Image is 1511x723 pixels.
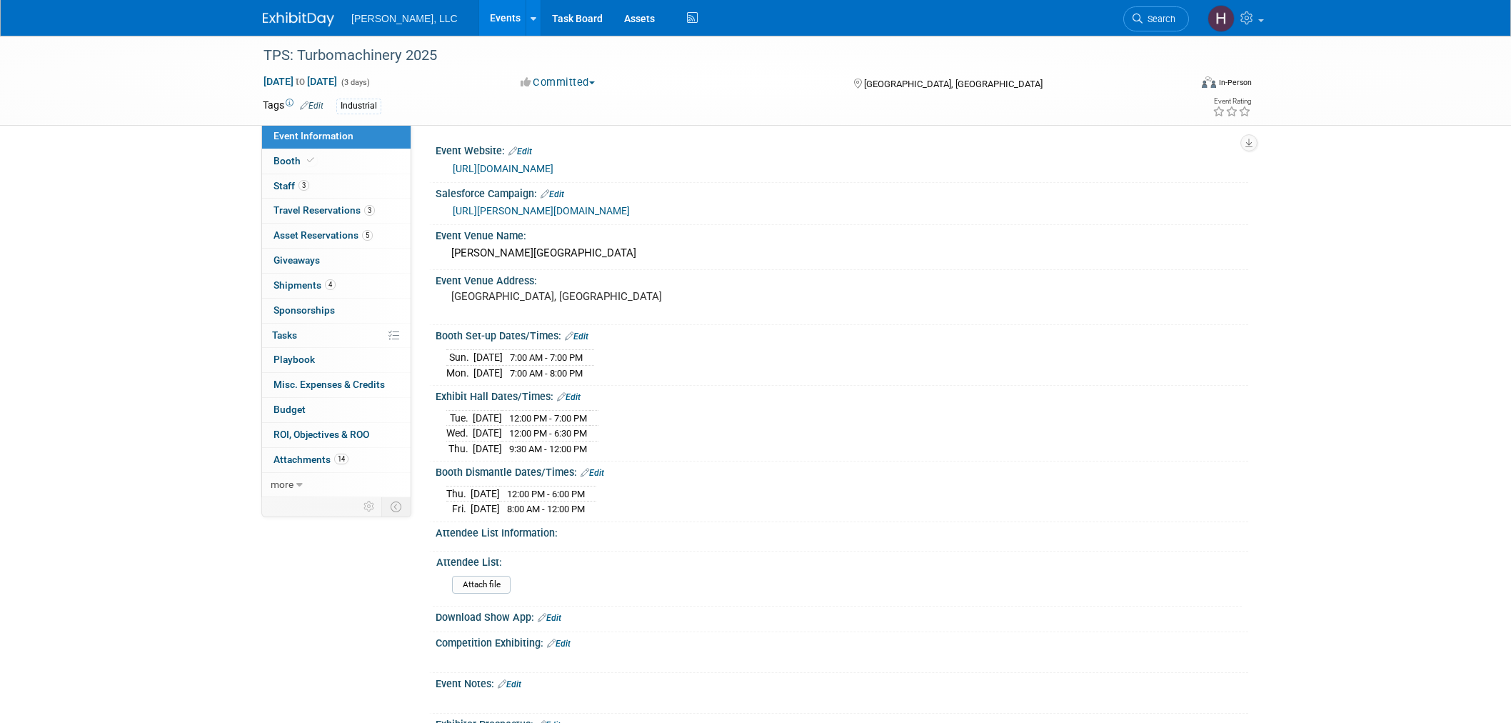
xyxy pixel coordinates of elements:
td: [DATE] [471,502,500,517]
span: Tasks [272,329,297,341]
a: Misc. Expenses & Credits [262,373,411,397]
span: 12:00 PM - 7:00 PM [509,413,587,424]
div: Booth Dismantle Dates/Times: [436,462,1248,480]
div: Download Show App: [436,607,1248,625]
div: Exhibit Hall Dates/Times: [436,386,1248,404]
td: Tue. [446,410,473,426]
td: Fri. [446,502,471,517]
span: Travel Reservations [273,204,375,216]
a: Edit [581,468,604,478]
span: 14 [334,454,348,464]
span: 3 [298,180,309,191]
span: 4 [325,279,336,290]
div: Industrial [336,99,381,114]
div: Booth Set-up Dates/Times: [436,325,1248,344]
a: Travel Reservations3 [262,199,411,223]
div: [PERSON_NAME][GEOGRAPHIC_DATA] [446,242,1238,264]
a: Asset Reservations5 [262,224,411,248]
td: Personalize Event Tab Strip [357,497,382,516]
span: ROI, Objectives & ROO [273,429,369,440]
div: Attendee List Information: [436,522,1248,540]
span: more [271,479,293,490]
div: Event Notes: [436,673,1248,692]
td: Thu. [446,486,471,502]
a: Edit [508,146,532,156]
img: Format-Inperson.png [1202,76,1216,88]
div: In-Person [1218,77,1252,88]
span: 5 [362,230,373,241]
span: [PERSON_NAME], LLC [351,13,458,24]
a: Attachments14 [262,448,411,472]
a: more [262,473,411,497]
a: Sponsorships [262,299,411,323]
td: Mon. [446,365,473,380]
span: 7:00 AM - 7:00 PM [510,352,583,363]
span: Sponsorships [273,304,335,316]
div: Event Website: [436,140,1248,159]
img: ExhibitDay [263,12,334,26]
span: Shipments [273,279,336,291]
a: Edit [565,331,588,341]
pre: [GEOGRAPHIC_DATA], [GEOGRAPHIC_DATA] [451,290,758,303]
span: 12:00 PM - 6:00 PM [507,489,585,499]
span: Booth [273,155,317,166]
span: Event Information [273,130,353,141]
div: Event Format [1105,74,1252,96]
a: Edit [538,613,561,623]
a: Playbook [262,348,411,372]
span: (3 days) [340,78,370,87]
div: Competition Exhibiting: [436,632,1248,651]
span: to [293,76,307,87]
div: Event Venue Address: [436,270,1248,288]
a: Shipments4 [262,274,411,298]
span: Giveaways [273,254,320,266]
a: [URL][DOMAIN_NAME] [453,163,553,174]
span: 8:00 AM - 12:00 PM [507,504,585,514]
a: Budget [262,398,411,422]
a: Tasks [262,324,411,348]
span: Search [1143,14,1175,24]
span: Playbook [273,354,315,365]
td: Thu. [446,441,473,456]
span: [DATE] [DATE] [263,75,338,88]
td: [DATE] [473,410,502,426]
a: Edit [498,679,521,689]
a: Staff3 [262,174,411,199]
span: Attachments [273,454,348,465]
div: Attendee List: [436,552,1242,569]
i: Booth reservation complete [307,156,314,164]
td: Toggle Event Tabs [382,497,411,516]
span: Misc. Expenses & Credits [273,379,385,390]
td: Wed. [446,426,473,442]
div: Salesforce Campaign: [436,183,1248,201]
a: Search [1123,6,1189,31]
td: Tags [263,98,323,114]
a: Edit [547,639,571,649]
td: [DATE] [473,349,503,365]
span: Asset Reservations [273,229,373,241]
a: Edit [541,189,564,199]
td: [DATE] [471,486,500,502]
span: 7:00 AM - 8:00 PM [510,368,583,379]
img: Hannah Mulholland [1208,5,1235,32]
span: Budget [273,404,306,415]
td: Sun. [446,349,473,365]
span: 12:00 PM - 6:30 PM [509,428,587,439]
span: 3 [364,205,375,216]
a: Giveaways [262,249,411,273]
a: ROI, Objectives & ROO [262,423,411,447]
span: [GEOGRAPHIC_DATA], [GEOGRAPHIC_DATA] [864,79,1043,89]
a: Event Information [262,124,411,149]
a: Edit [300,101,323,111]
a: Edit [557,392,581,402]
td: [DATE] [473,441,502,456]
td: [DATE] [473,426,502,442]
a: Booth [262,149,411,174]
div: TPS: Turbomachinery 2025 [258,43,1168,69]
div: Event Rating [1213,98,1251,105]
span: Staff [273,180,309,191]
a: [URL][PERSON_NAME][DOMAIN_NAME] [453,205,630,216]
span: 9:30 AM - 12:00 PM [509,444,587,454]
div: Event Venue Name: [436,225,1248,243]
button: Committed [516,75,601,90]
